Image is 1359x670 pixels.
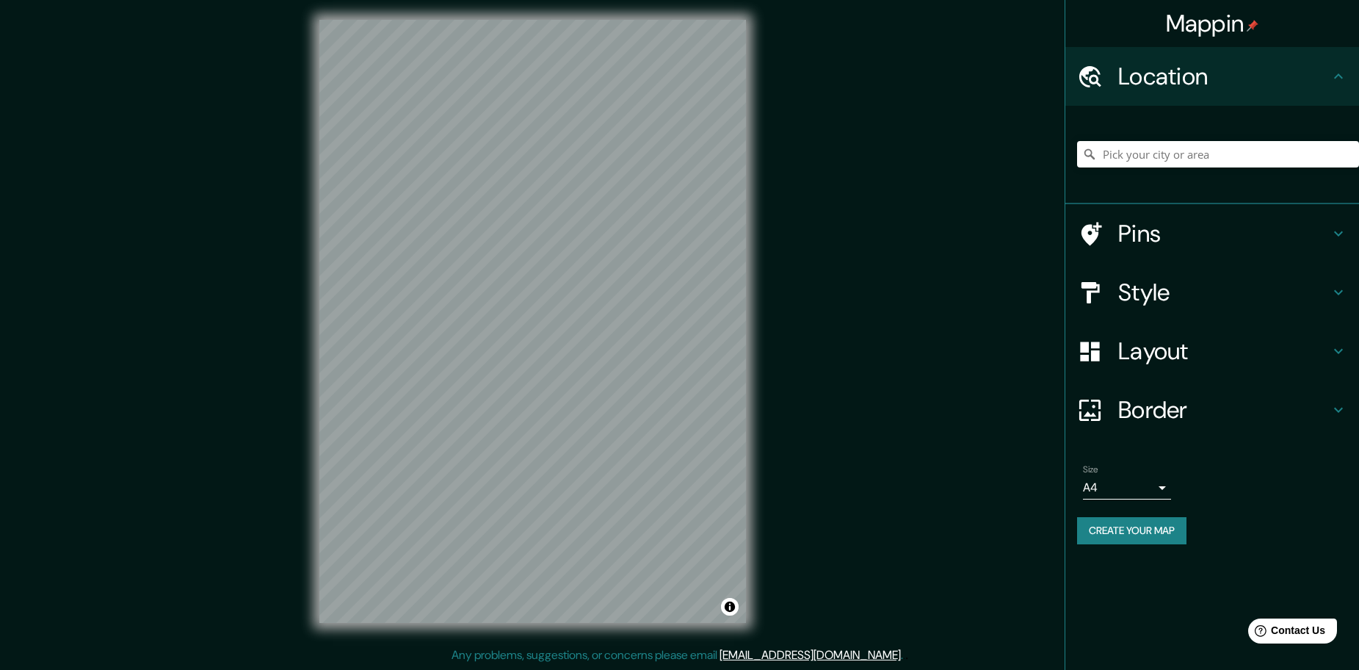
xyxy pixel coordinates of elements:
[1065,204,1359,263] div: Pins
[1118,219,1330,248] h4: Pins
[1118,395,1330,425] h4: Border
[903,646,905,664] div: .
[1118,336,1330,366] h4: Layout
[1228,613,1343,654] iframe: Help widget launcher
[452,646,903,664] p: Any problems, suggestions, or concerns please email .
[720,647,901,663] a: [EMAIL_ADDRESS][DOMAIN_NAME]
[319,20,746,623] canvas: Map
[1118,278,1330,307] h4: Style
[1065,381,1359,439] div: Border
[1083,464,1098,476] label: Size
[1166,9,1259,38] h4: Mappin
[1118,62,1330,91] h4: Location
[721,598,739,616] button: Toggle attribution
[1065,322,1359,381] div: Layout
[1065,47,1359,106] div: Location
[1247,20,1258,32] img: pin-icon.png
[1077,517,1186,544] button: Create your map
[1065,263,1359,322] div: Style
[1083,476,1171,500] div: A4
[905,646,908,664] div: .
[1077,141,1359,167] input: Pick your city or area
